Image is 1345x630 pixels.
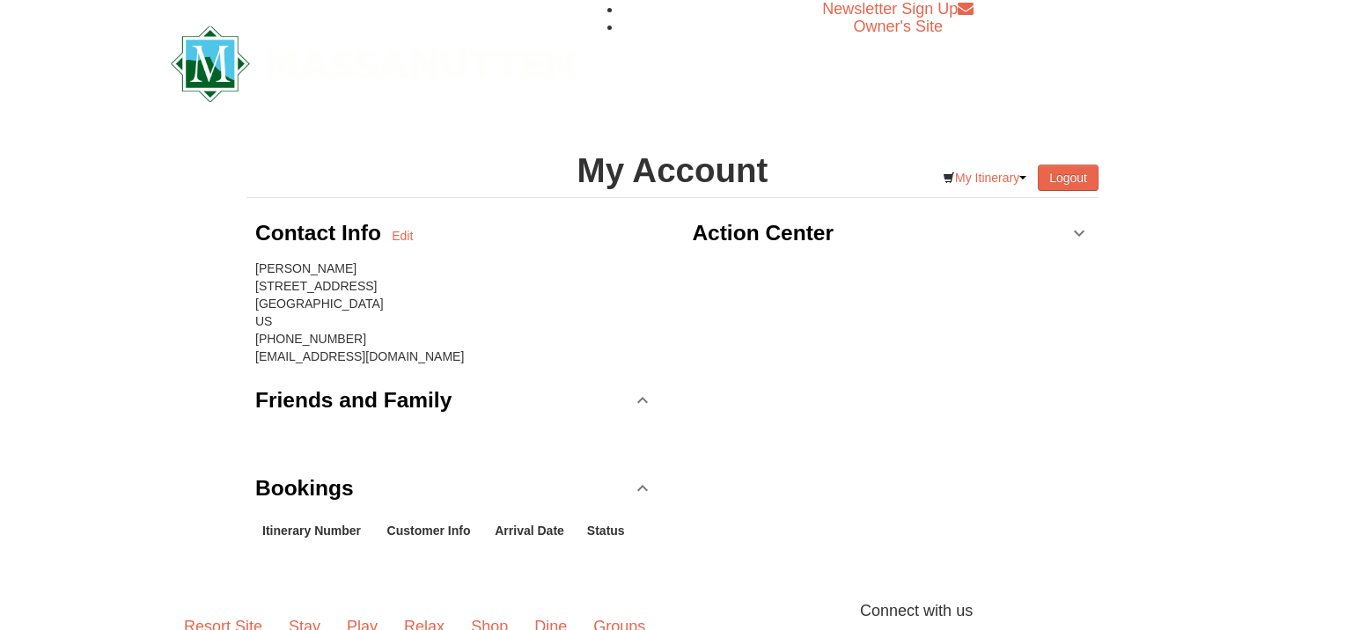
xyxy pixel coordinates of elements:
[255,374,653,427] a: Friends and Family
[488,515,580,546] th: Arrival Date
[255,260,653,365] div: [PERSON_NAME] [STREET_ADDRESS] [GEOGRAPHIC_DATA] US [PHONE_NUMBER] [EMAIL_ADDRESS][DOMAIN_NAME]
[171,40,574,82] a: Massanutten Resort
[580,515,637,546] th: Status
[1038,165,1099,191] button: Logout
[255,462,653,515] a: Bookings
[380,515,489,546] th: Customer Info
[255,471,354,506] h3: Bookings
[854,18,943,35] a: Owner's Site
[692,207,1090,260] a: Action Center
[392,227,413,245] a: Edit
[255,216,392,251] h3: Contact Info
[171,26,574,102] img: Massanutten Resort Logo
[255,383,452,418] h3: Friends and Family
[171,599,1174,623] p: Connect with us
[931,165,1038,191] a: My Itinerary
[246,153,1099,188] h1: My Account
[692,216,834,251] h3: Action Center
[255,515,380,546] th: Itinerary Number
